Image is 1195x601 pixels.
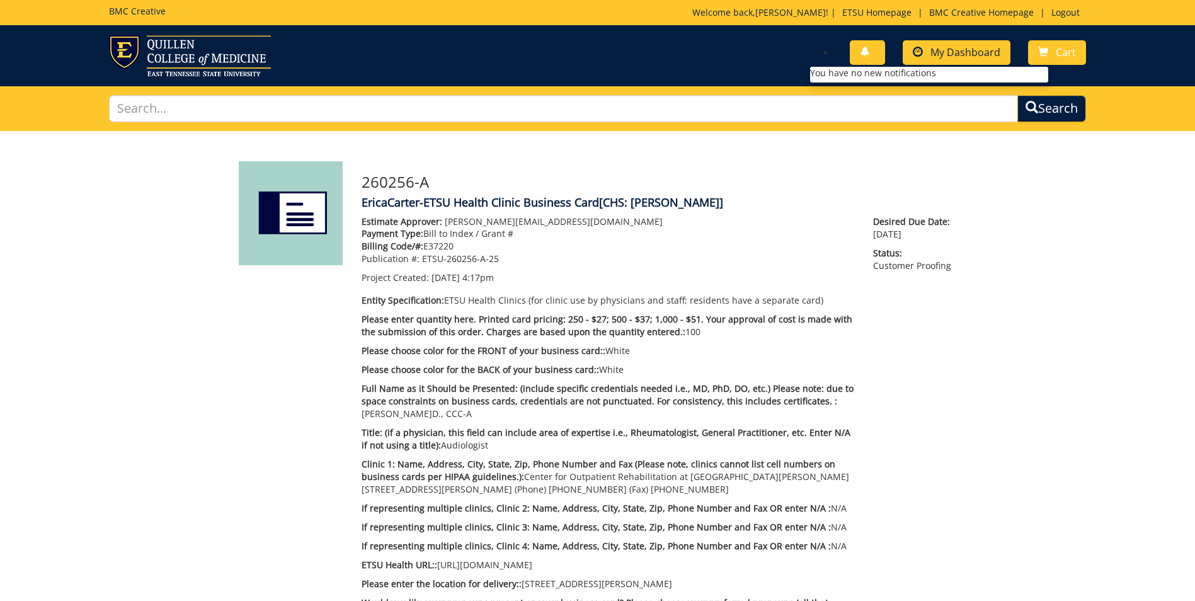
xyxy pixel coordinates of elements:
[362,215,442,227] span: Estimate Approver:
[362,578,522,590] span: Please enter the location for delivery::
[923,6,1040,18] a: BMC Creative Homepage
[239,161,343,265] img: Product featured image
[755,6,826,18] a: [PERSON_NAME]
[362,363,855,376] p: White
[1045,6,1086,18] a: Logout
[362,313,852,338] span: Please enter quantity here. Printed card pricing: 250 - $27; 500 - $37; 1,000 - $51. Your approva...
[362,345,855,357] p: White
[362,363,599,375] span: Please choose color for the BACK of your business card::
[362,227,855,240] p: Bill to Index / Grant #
[362,578,855,590] p: [STREET_ADDRESS][PERSON_NAME]
[362,313,855,338] p: 100
[599,195,723,210] span: [CHS: [PERSON_NAME]]
[362,521,831,533] span: If representing multiple clinics, Clinic 3: Name, Address, City, State, Zip, Phone Number and Fax...
[362,540,831,552] span: If representing multiple clinics, Clinic 4: Name, Address, City, State, Zip, Phone Number and Fax...
[362,272,429,283] span: Project Created:
[362,426,850,451] span: Title: (if a physician, this field can include area of expertise i.e., Rheumatologist, General Pr...
[362,502,831,514] span: If representing multiple clinics, Clinic 2: Name, Address, City, State, Zip, Phone Number and Fax...
[930,45,1000,59] span: My Dashboard
[109,6,166,16] h5: BMC Creative
[432,272,494,283] span: [DATE] 4:17pm
[362,227,423,239] span: Payment Type:
[422,253,499,265] span: ETSU-260256-A-25
[873,247,956,260] span: Status:
[362,197,957,209] h4: EricaCarter-ETSU Health Clinic Business Card
[873,215,956,241] p: [DATE]
[362,559,437,571] span: ETSU Health URL::
[362,294,444,306] span: Entity Specification:
[873,215,956,228] span: Desired Due Date:
[362,240,855,253] p: E37220
[1017,95,1086,122] button: Search
[362,240,423,252] span: Billing Code/#:
[1028,40,1086,65] a: Cart
[836,6,918,18] a: ETSU Homepage
[810,67,1048,79] li: You have no new notifications
[362,458,835,483] span: Clinic 1: Name, Address, City, State, Zip, Phone Number and Fax (Please note, clinics cannot list...
[362,502,855,515] p: N/A
[362,215,855,228] p: [PERSON_NAME][EMAIL_ADDRESS][DOMAIN_NAME]
[1056,45,1076,59] span: Cart
[362,540,855,552] p: N/A
[903,40,1010,65] a: My Dashboard
[362,382,854,407] span: Full Name as it Should be Presented: (include specific credentials needed i.e., MD, PhD, DO, etc....
[362,426,855,452] p: Audiologist
[109,95,1018,122] input: Search...
[873,247,956,272] p: Customer Proofing
[362,458,855,496] p: Center for Outpatient Rehabilitation at [GEOGRAPHIC_DATA][PERSON_NAME] [STREET_ADDRESS][PERSON_NA...
[362,559,855,571] p: [URL][DOMAIN_NAME]
[109,35,271,76] img: ETSU logo
[362,382,855,420] p: [PERSON_NAME]D., CCC-A
[362,294,855,307] p: ETSU Health Clinics (for clinic use by physicians and staff; residents have a separate card)
[362,253,420,265] span: Publication #:
[362,174,957,190] h3: 260256-A
[692,6,1086,19] p: Welcome back, ! | | |
[362,345,605,357] span: Please choose color for the FRONT of your business card::
[362,521,855,534] p: N/A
